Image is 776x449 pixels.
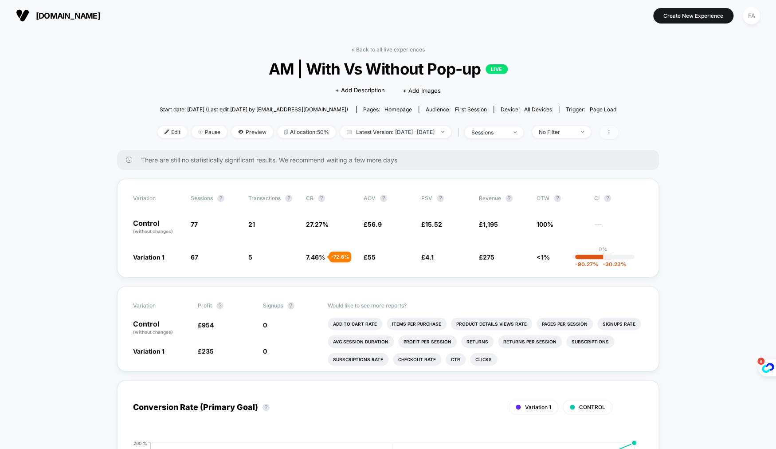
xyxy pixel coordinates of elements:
[446,353,466,366] li: Ctr
[539,129,574,135] div: No Filter
[181,59,595,78] span: AM | With Vs Without Pop-up
[525,404,551,410] span: Variation 1
[426,106,487,113] div: Audience:
[425,253,434,261] span: 4.1
[594,222,643,235] span: ---
[368,253,376,261] span: 55
[602,252,604,259] p: |
[141,156,641,164] span: There are still no statistically significant results. We recommend waiting a few more days
[455,126,465,139] span: |
[285,195,292,202] button: ?
[248,221,255,228] span: 21
[364,221,382,228] span: £
[470,353,497,366] li: Clicks
[329,252,351,262] div: - 72.6 %
[328,335,394,348] li: Avg Session Duration
[36,11,100,20] span: [DOMAIN_NAME]
[393,353,441,366] li: Checkout Rate
[351,46,425,53] a: < Back to all live experiences
[263,404,270,411] button: ?
[202,321,214,329] span: 954
[248,253,252,261] span: 5
[537,318,593,330] li: Pages Per Session
[13,8,103,23] button: [DOMAIN_NAME]
[191,221,198,228] span: 77
[340,126,451,138] span: Latest Version: [DATE] - [DATE]
[133,329,173,335] span: (without changes)
[133,220,182,235] p: Control
[590,106,616,113] span: Page Load
[278,126,336,138] span: Allocation: 50%
[198,302,212,309] span: Profit
[217,195,224,202] button: ?
[441,131,444,133] img: end
[216,302,223,309] button: ?
[479,253,494,261] span: £
[231,126,273,138] span: Preview
[483,221,498,228] span: 1,195
[133,347,165,355] span: Variation 1
[471,129,507,136] div: sessions
[537,221,553,228] span: 100%
[566,106,616,113] div: Trigger:
[165,130,169,134] img: edit
[133,228,173,234] span: (without changes)
[594,195,643,202] span: CI
[579,404,605,410] span: CONTROL
[16,9,29,22] img: Visually logo
[364,253,376,261] span: £
[133,253,165,261] span: Variation 1
[198,347,214,355] span: £
[597,318,641,330] li: Signups Rate
[421,221,442,228] span: £
[599,246,607,252] p: 0%
[554,195,561,202] button: ?
[198,130,203,134] img: end
[263,347,267,355] span: 0
[380,195,387,202] button: ?
[191,195,213,201] span: Sessions
[537,195,585,202] span: OTW
[566,335,614,348] li: Subscriptions
[653,8,733,24] button: Create New Experience
[364,195,376,201] span: AOV
[398,335,457,348] li: Profit Per Session
[461,335,494,348] li: Returns
[384,106,412,113] span: homepage
[403,87,441,94] span: + Add Images
[191,253,198,261] span: 67
[192,126,227,138] span: Pause
[581,131,584,133] img: end
[202,347,214,355] span: 235
[133,302,182,309] span: Variation
[479,221,498,228] span: £
[604,195,611,202] button: ?
[575,261,598,268] span: -90.27 %
[263,321,267,329] span: 0
[284,130,288,134] img: rebalance
[158,126,187,138] span: Edit
[328,353,388,366] li: Subscriptions Rate
[743,7,760,24] div: FA
[306,195,314,201] span: CR
[455,106,487,113] span: First Session
[451,318,532,330] li: Product Details Views Rate
[537,253,550,261] span: <1%
[486,64,508,74] p: LIVE
[425,221,442,228] span: 15.52
[347,130,352,134] img: calendar
[198,321,214,329] span: £
[328,302,643,309] p: Would like to see more reports?
[318,195,325,202] button: ?
[335,86,385,95] span: + Add Description
[368,221,382,228] span: 56.9
[248,195,281,201] span: Transactions
[506,195,513,202] button: ?
[437,195,444,202] button: ?
[133,195,182,202] span: Variation
[287,302,294,309] button: ?
[363,106,412,113] div: Pages:
[387,318,447,330] li: Items Per Purchase
[263,302,283,309] span: Signups
[160,106,348,113] span: Start date: [DATE] (Last edit [DATE] by [EMAIL_ADDRESS][DOMAIN_NAME])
